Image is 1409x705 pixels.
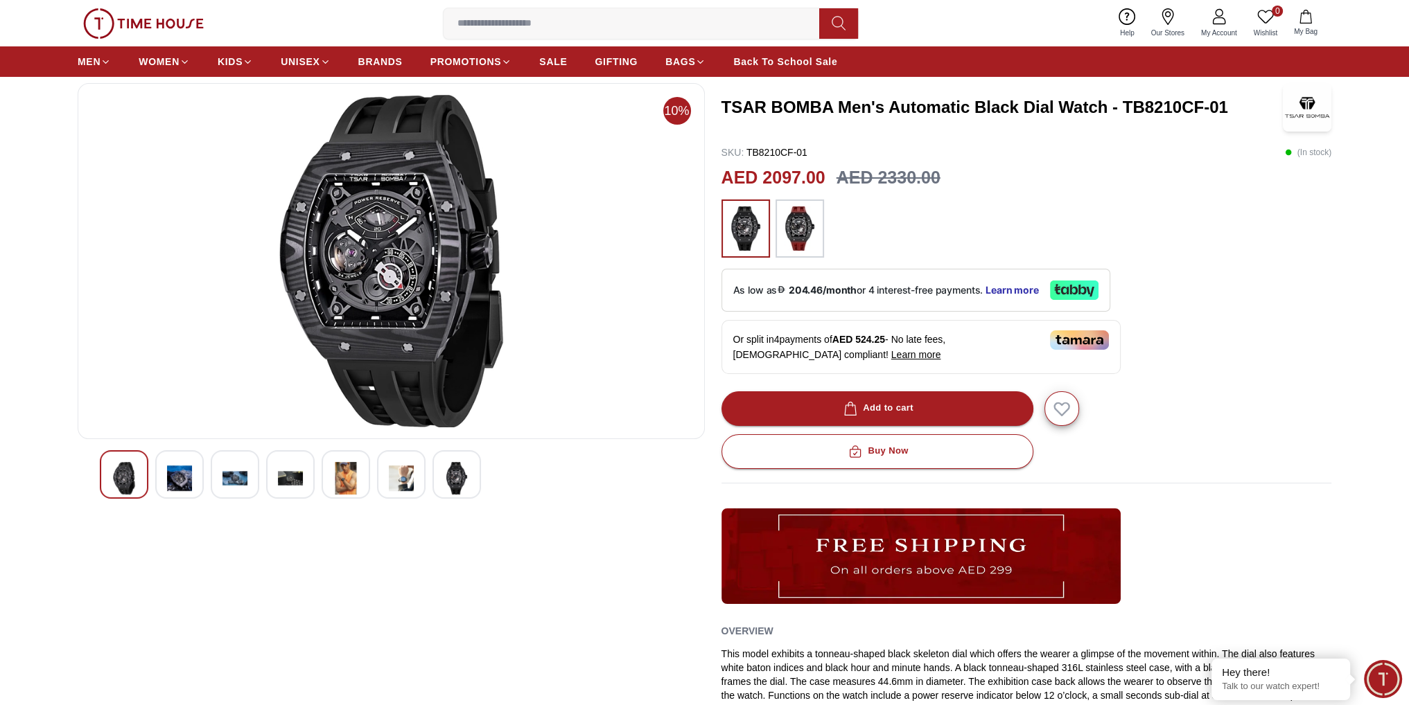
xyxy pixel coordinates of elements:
[1196,28,1243,38] span: My Account
[218,49,253,74] a: KIDS
[832,334,885,345] span: AED 524.25
[721,96,1281,118] h3: TSAR BOMBA Men's Automatic Black Dial Watch - TB8210CF-01
[539,55,567,69] span: SALE
[358,49,403,74] a: BRANDS
[430,55,502,69] span: PROMOTIONS
[665,49,706,74] a: BAGS
[663,97,691,125] span: 10%
[222,462,247,494] img: TSAR BOMBA Men's Automatic Black Dial Watch - TB8210CF-01
[1248,28,1283,38] span: Wishlist
[83,8,204,39] img: ...
[167,462,192,494] img: TSAR BOMBA Men's Automatic Black Dial Watch - TB8210CF-01
[1286,7,1326,39] button: My Bag
[721,391,1033,426] button: Add to cart
[430,49,512,74] a: PROMOTIONS
[595,49,638,74] a: GIFTING
[846,443,908,459] div: Buy Now
[1283,83,1331,132] img: TSAR BOMBA Men's Automatic Black Dial Watch - TB8210CF-01
[721,165,825,191] h2: AED 2097.00
[721,508,1121,604] img: ...
[837,165,940,191] h3: AED 2330.00
[1364,660,1402,698] div: Chat Widget
[78,55,100,69] span: MEN
[539,49,567,74] a: SALE
[139,49,190,74] a: WOMEN
[1272,6,1283,17] span: 0
[733,55,837,69] span: Back To School Sale
[1050,330,1109,350] img: Tamara
[1288,26,1323,37] span: My Bag
[358,55,403,69] span: BRANDS
[721,147,744,158] span: SKU :
[1146,28,1190,38] span: Our Stores
[281,49,330,74] a: UNISEX
[78,49,111,74] a: MEN
[721,145,807,159] p: TB8210CF-01
[721,320,1121,374] div: Or split in 4 payments of - No late fees, [DEMOGRAPHIC_DATA] compliant!
[1222,666,1340,679] div: Hey there!
[1114,28,1140,38] span: Help
[389,462,414,494] img: TSAR BOMBA Men's Automatic Black Dial Watch - TB8210CF-01
[595,55,638,69] span: GIFTING
[721,621,773,641] h2: Overview
[891,349,941,360] span: Learn more
[1143,6,1193,41] a: Our Stores
[1245,6,1286,41] a: 0Wishlist
[841,400,913,416] div: Add to cart
[1112,6,1143,41] a: Help
[665,55,695,69] span: BAGS
[112,462,137,494] img: TSAR BOMBA Men's Automatic Black Dial Watch - TB8210CF-01
[733,49,837,74] a: Back To School Sale
[218,55,243,69] span: KIDS
[1222,681,1340,693] p: Talk to our watch expert!
[728,206,763,251] img: ...
[721,434,1033,469] button: Buy Now
[139,55,180,69] span: WOMEN
[444,462,469,494] img: TSAR BOMBA Men's Automatic Black Dial Watch - TB8210CF-01
[281,55,320,69] span: UNISEX
[782,206,817,251] img: ...
[1285,145,1331,159] p: ( In stock )
[278,462,303,494] img: TSAR BOMBA Men's Automatic Black Dial Watch - TB8210CF-01
[89,95,693,427] img: TSAR BOMBA Men's Automatic Black Dial Watch - TB8210CF-01
[333,462,358,494] img: TSAR BOMBA Men's Automatic Black Dial Watch - TB8210CF-01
